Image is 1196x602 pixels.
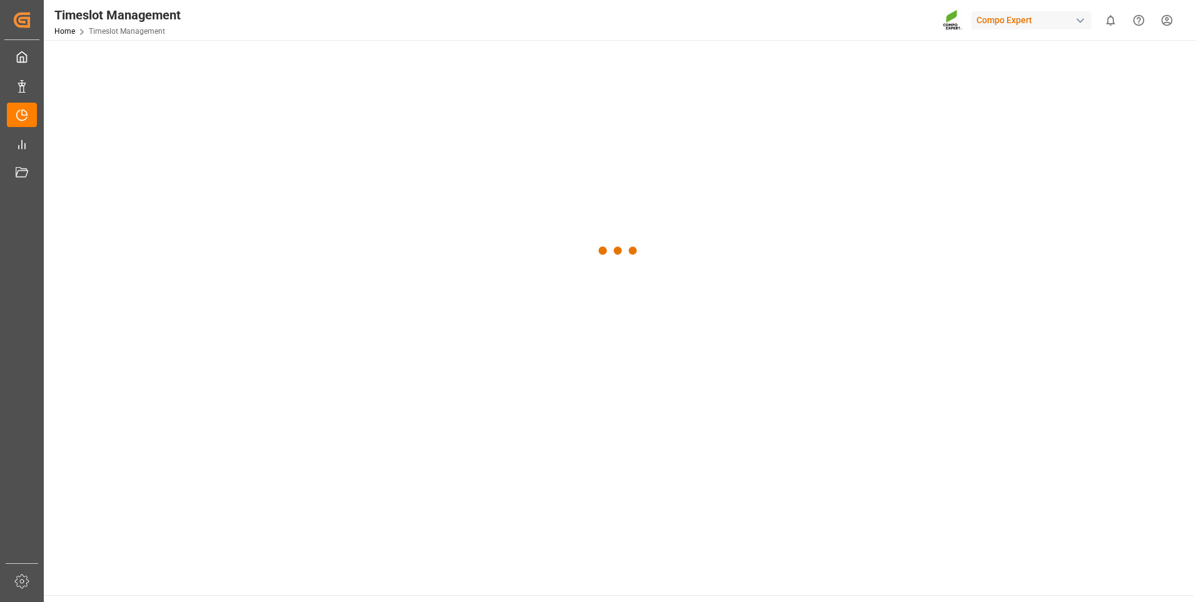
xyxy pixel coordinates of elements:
a: Home [54,27,75,36]
div: Compo Expert [971,11,1092,29]
div: Timeslot Management [54,6,181,24]
button: show 0 new notifications [1097,6,1125,34]
button: Compo Expert [971,8,1097,32]
img: Screenshot%202023-09-29%20at%2010.02.21.png_1712312052.png [943,9,963,31]
button: Help Center [1125,6,1153,34]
